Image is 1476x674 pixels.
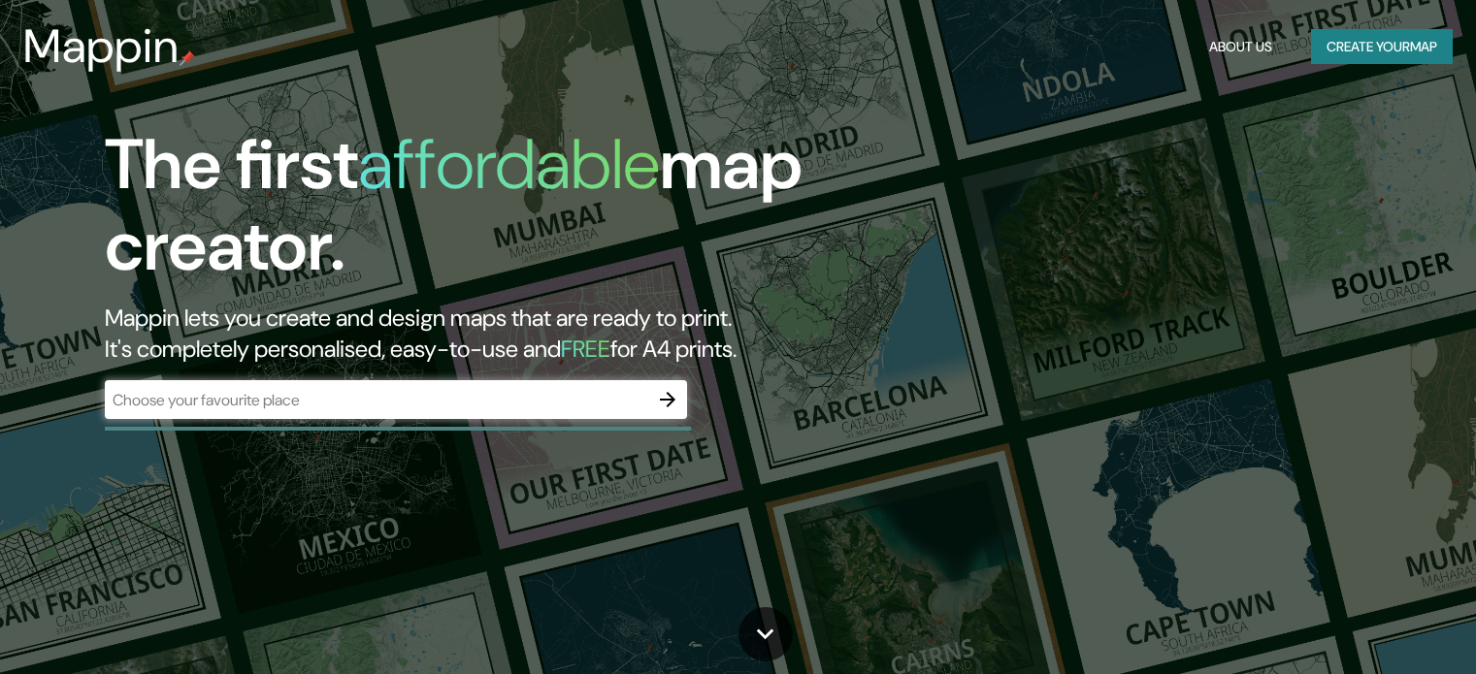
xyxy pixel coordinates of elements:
h3: Mappin [23,19,180,74]
h1: The first map creator. [105,124,843,303]
input: Choose your favourite place [105,389,648,411]
h5: FREE [561,334,610,364]
h1: affordable [358,119,660,209]
button: About Us [1201,29,1280,65]
img: mappin-pin [180,50,195,66]
h2: Mappin lets you create and design maps that are ready to print. It's completely personalised, eas... [105,303,843,365]
button: Create yourmap [1311,29,1453,65]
